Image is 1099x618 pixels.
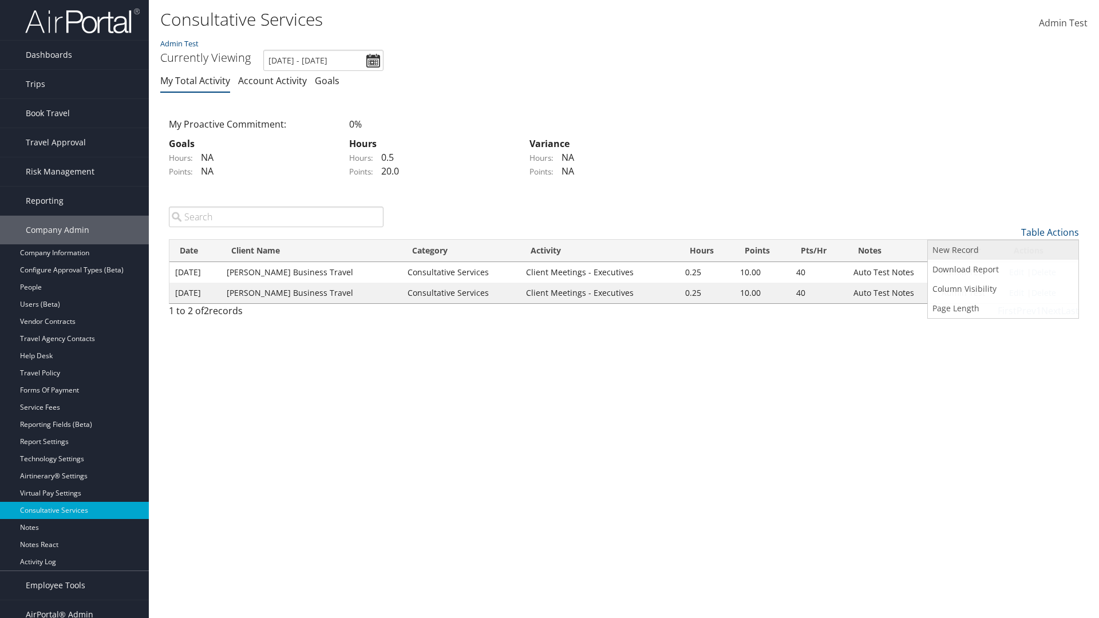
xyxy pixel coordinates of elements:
[26,99,70,128] span: Book Travel
[26,70,45,98] span: Trips
[928,260,1078,279] a: Download Report
[26,216,89,244] span: Company Admin
[25,7,140,34] img: airportal-logo.png
[928,299,1078,318] a: Page Length
[26,571,85,600] span: Employee Tools
[26,41,72,69] span: Dashboards
[26,128,86,157] span: Travel Approval
[928,240,1078,260] a: New Record
[928,279,1078,299] a: Column Visibility
[26,187,64,215] span: Reporting
[26,157,94,186] span: Risk Management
